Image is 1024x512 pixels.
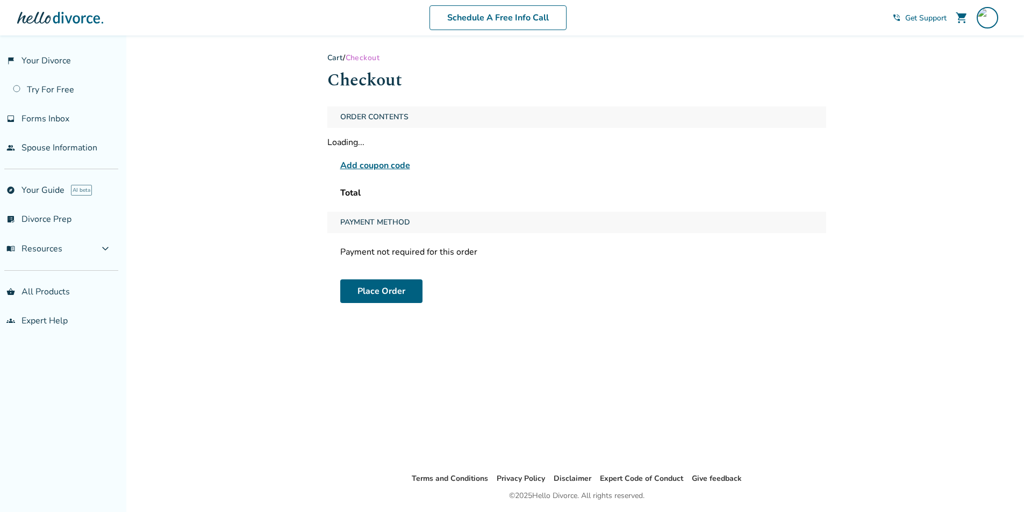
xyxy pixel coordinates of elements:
[6,243,62,255] span: Resources
[692,472,742,485] li: Give feedback
[327,67,826,93] h1: Checkout
[340,279,423,303] button: Place Order
[600,473,683,484] a: Expert Code of Conduct
[336,106,413,128] span: Order Contents
[6,244,15,253] span: menu_book
[327,136,826,148] div: Loading...
[6,215,15,223] span: list_alt_check
[6,287,15,296] span: shopping_basket
[429,5,567,30] a: Schedule A Free Info Call
[977,7,998,28] img: jeb.moffitt@gmail.com
[509,489,645,502] div: © 2025 Hello Divorce. All rights reserved.
[346,53,379,63] span: Checkout
[340,187,361,199] span: Total
[6,143,15,152] span: people
[327,53,343,63] a: Cart
[336,212,414,233] span: Payment Method
[22,113,69,125] span: Forms Inbox
[497,473,545,484] a: Privacy Policy
[955,11,968,24] span: shopping_cart
[71,185,92,196] span: AI beta
[892,13,947,23] a: phone_in_talkGet Support
[892,13,901,22] span: phone_in_talk
[6,316,15,325] span: groups
[6,186,15,194] span: explore
[6,114,15,123] span: inbox
[99,242,112,255] span: expand_more
[6,56,15,65] span: flag_2
[327,242,826,262] div: Payment not required for this order
[554,472,591,485] li: Disclaimer
[327,53,826,63] div: /
[412,473,488,484] a: Terms and Conditions
[340,159,410,172] span: Add coupon code
[905,13,947,23] span: Get Support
